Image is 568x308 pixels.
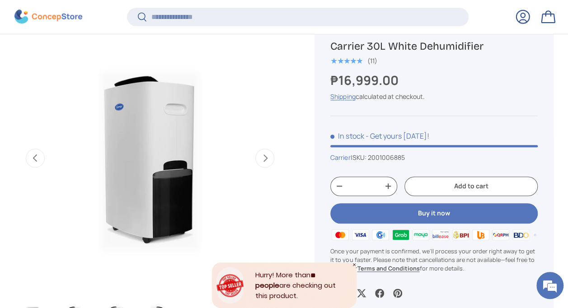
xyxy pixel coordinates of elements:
p: - Get yours [DATE]! [365,131,429,141]
span: SKU: [352,153,366,162]
img: bdo [511,228,531,242]
div: 5.0 out of 5.0 stars [330,57,362,65]
span: ★★★★★ [330,56,362,65]
a: Shipping [330,92,355,101]
span: | [350,153,404,162]
a: Terms and Conditions [357,264,419,272]
button: Add to cart [404,177,538,196]
a: Carrier [330,153,350,162]
img: metrobank [531,228,551,242]
img: master [330,228,350,242]
img: ubp [471,228,491,242]
img: billease [431,228,451,242]
a: 5.0 out of 5.0 stars (11) [330,55,377,65]
h1: Carrier 30L White Dehumidifier [330,39,538,53]
div: (11) [367,57,377,64]
span: 2001006885 [367,153,404,162]
span: In stock [330,131,364,141]
div: calculated at checkout. [330,92,538,101]
img: ConcepStore [14,10,82,24]
img: gcash [371,228,390,242]
button: Buy it now [330,203,538,224]
img: visa [351,228,371,242]
div: Close [352,262,357,267]
p: Once your payment is confirmed, we'll process your order right away to get it to you faster. Plea... [330,247,538,273]
img: maya [411,228,431,242]
strong: ₱16,999.00 [330,71,400,89]
img: grabpay [390,228,410,242]
img: bpi [451,228,471,242]
img: qrph [491,228,511,242]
